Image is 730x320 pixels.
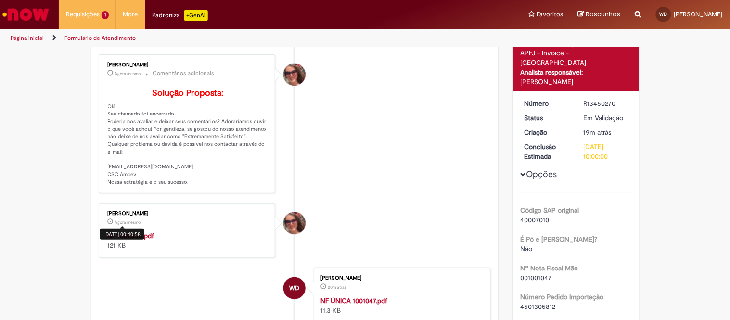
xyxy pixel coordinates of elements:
div: WENDEL DOUGLAS [283,277,306,299]
span: Não [521,244,533,253]
b: É Pó e [PERSON_NAME]? [521,235,598,243]
span: 40007010 [521,216,550,224]
span: Favoritos [537,10,564,19]
span: WD [660,11,667,17]
dt: Criação [517,128,576,137]
dt: Status [517,113,576,123]
div: [PERSON_NAME] [521,77,632,87]
img: ServiceNow [1,5,51,24]
a: Formulário de Atendimento [64,34,136,42]
time: 29/08/2025 00:22:18 [584,128,612,137]
div: [PERSON_NAME] [108,62,268,68]
a: NF 1002336.pdf [108,231,154,240]
p: +GenAi [184,10,208,21]
time: 29/08/2025 00:21:49 [328,284,346,290]
span: [PERSON_NAME] [674,10,723,18]
div: [DATE] 10:00:00 [584,142,628,161]
a: Página inicial [11,34,44,42]
div: Em Validação [584,113,628,123]
span: More [123,10,138,19]
b: Código SAP original [521,206,579,215]
div: [PERSON_NAME] [320,275,481,281]
span: 4501305812 [521,302,556,311]
small: Comentários adicionais [153,69,215,77]
b: Nº Nota Fiscal Mãe [521,264,578,272]
div: 121 KB [108,231,268,250]
span: 001001047 [521,273,552,282]
div: Padroniza [153,10,208,21]
span: Agora mesmo [115,219,141,225]
span: 1 [102,11,109,19]
span: Requisições [66,10,100,19]
div: Tayna Narciso De Lima [283,64,306,86]
time: 29/08/2025 00:41:11 [115,71,141,77]
div: Analista responsável: [521,67,632,77]
ul: Trilhas de página [7,29,479,47]
div: Tayna Narciso De Lima [283,212,306,234]
a: Rascunhos [578,10,621,19]
div: 29/08/2025 00:22:18 [584,128,628,137]
a: NF ÚNICA 1001047.pdf [320,296,387,305]
b: Número Pedido Importação [521,293,604,301]
div: 11.3 KB [320,296,481,315]
span: 19m atrás [584,128,612,137]
b: Solução Proposta: [152,88,223,99]
dt: Conclusão Estimada [517,142,576,161]
span: Agora mesmo [115,71,141,77]
div: [PERSON_NAME] [108,211,268,217]
p: Olá Seu chamado foi encerrado. Poderia nos avaliar e deixar seus comentários? Adoraríamos ouvir o... [108,89,268,186]
span: 20m atrás [328,284,346,290]
div: R13460270 [584,99,628,108]
span: WD [290,277,300,300]
div: [DATE] 00:40:58 [100,229,144,240]
dt: Número [517,99,576,108]
div: APFJ - Invoice - [GEOGRAPHIC_DATA] [521,48,632,67]
span: Rascunhos [586,10,621,19]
